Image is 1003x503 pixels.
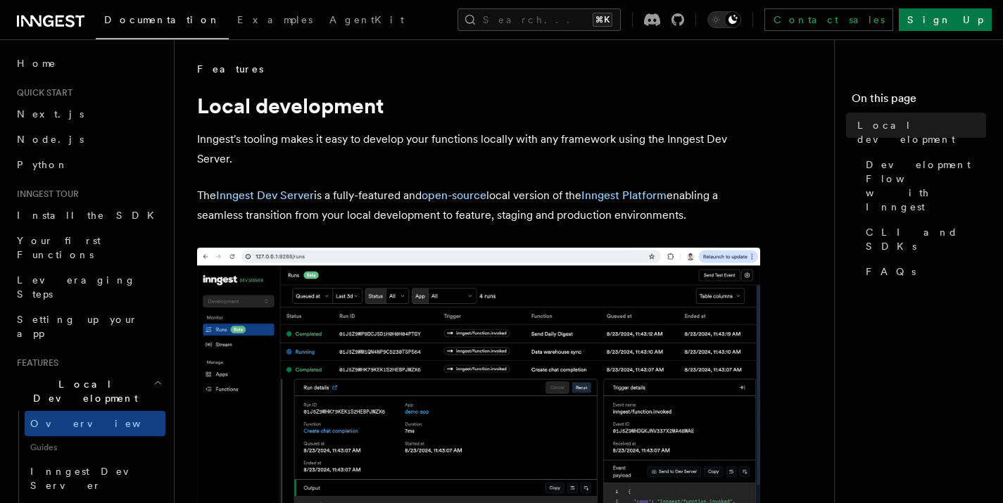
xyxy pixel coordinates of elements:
a: Inngest Dev Server [25,459,165,498]
a: Install the SDK [11,203,165,228]
a: Home [11,51,165,76]
span: Setting up your app [17,314,138,339]
span: Python [17,159,68,170]
a: Contact sales [764,8,893,31]
a: Your first Functions [11,228,165,267]
a: AgentKit [321,4,412,38]
a: CLI and SDKs [860,219,986,259]
a: Overview [25,411,165,436]
span: AgentKit [329,14,404,25]
a: Inngest Platform [581,189,667,202]
span: Guides [25,436,165,459]
span: Local Development [11,377,153,405]
span: FAQs [866,265,916,279]
span: Development Flow with Inngest [866,158,986,214]
a: FAQs [860,259,986,284]
span: Next.js [17,108,84,120]
span: Documentation [104,14,220,25]
a: Documentation [96,4,229,39]
h1: Local development [197,93,760,118]
span: Your first Functions [17,235,101,260]
a: Node.js [11,127,165,152]
a: Local development [852,113,986,152]
span: Quick start [11,87,72,98]
kbd: ⌘K [593,13,612,27]
a: Sign Up [899,8,992,31]
p: The is a fully-featured and local version of the enabling a seamless transition from your local d... [197,186,760,225]
span: CLI and SDKs [866,225,986,253]
span: Features [197,62,263,76]
a: Setting up your app [11,307,165,346]
a: open-source [422,189,486,202]
button: Local Development [11,371,165,411]
button: Search...⌘K [458,8,621,31]
a: Development Flow with Inngest [860,152,986,219]
span: Inngest Dev Server [30,466,151,491]
span: Examples [237,14,313,25]
a: Inngest Dev Server [216,189,314,202]
a: Python [11,152,165,177]
a: Next.js [11,101,165,127]
span: Inngest tour [11,189,79,200]
span: Features [11,357,58,369]
span: Leveraging Steps [17,274,136,300]
a: Leveraging Steps [11,267,165,307]
span: Home [17,56,56,70]
span: Install the SDK [17,210,163,221]
span: Node.js [17,134,84,145]
p: Inngest's tooling makes it easy to develop your functions locally with any framework using the In... [197,129,760,169]
h4: On this page [852,90,986,113]
span: Local development [857,118,986,146]
a: Examples [229,4,321,38]
button: Toggle dark mode [707,11,741,28]
span: Overview [30,418,175,429]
